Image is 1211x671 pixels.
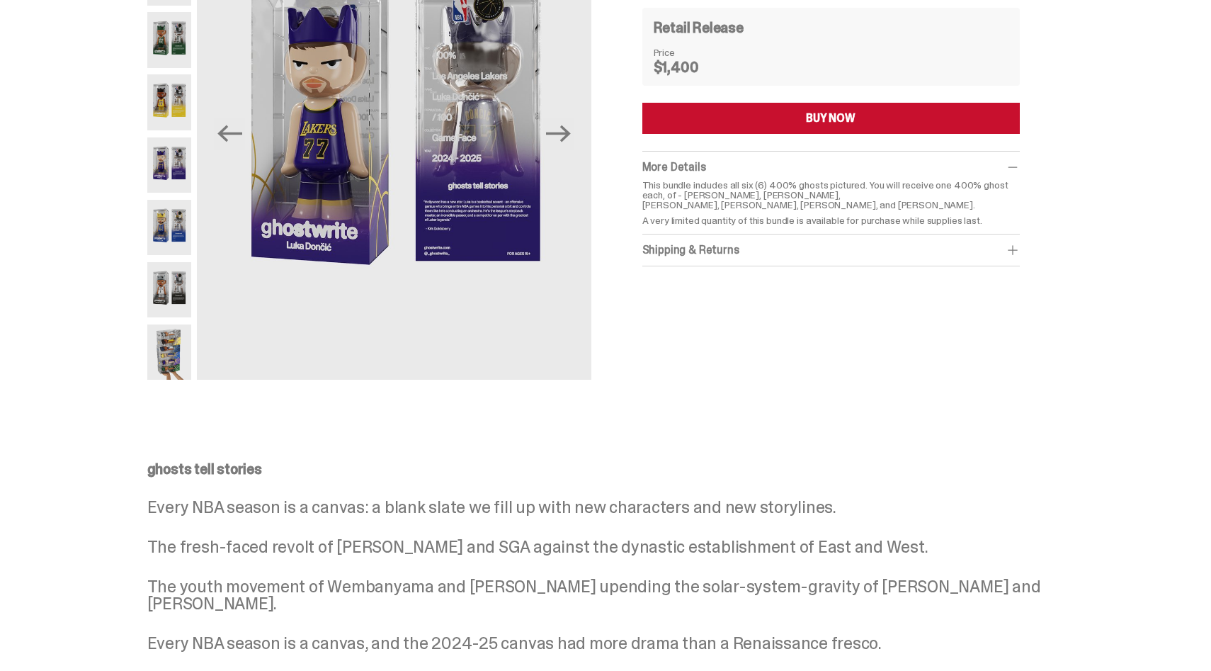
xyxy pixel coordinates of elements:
[147,635,1054,652] p: Every NBA season is a canvas, and the 2024-25 canvas had more drama than a Renaissance fresco.
[214,118,245,150] button: Previous
[642,215,1020,225] p: A very limited quantity of this bundle is available for purchase while supplies last.
[654,21,744,35] h4: Retail Release
[147,578,1054,612] p: The youth movement of Wembanyama and [PERSON_NAME] upending the solar-system-gravity of [PERSON_N...
[147,262,192,317] img: NBA-400-HG-Wemby.png
[642,159,706,174] span: More Details
[147,539,1054,556] p: The fresh-faced revolt of [PERSON_NAME] and SGA against the dynastic establishment of East and West.
[147,137,192,193] img: NBA-400-HG-Luka.png
[642,180,1020,210] p: This bundle includes all six (6) 400% ghosts pictured. You will receive one 400% ghost each, of -...
[147,12,192,67] img: NBA-400-HG-Giannis.png
[654,60,724,74] dd: $1,400
[654,47,724,57] dt: Price
[147,74,192,130] img: NBA-400-HG%20Bron.png
[147,499,1054,516] p: Every NBA season is a canvas: a blank slate we fill up with new characters and new storylines.
[543,118,574,150] button: Next
[642,103,1020,134] button: BUY NOW
[806,113,855,124] div: BUY NOW
[642,243,1020,257] div: Shipping & Returns
[147,325,192,380] img: NBA-400-HG-Scale.png
[147,462,1054,476] p: ghosts tell stories
[147,200,192,255] img: NBA-400-HG-Steph.png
